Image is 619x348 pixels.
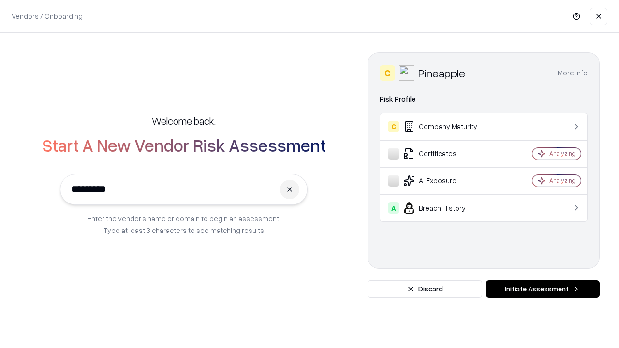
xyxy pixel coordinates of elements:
[388,202,399,214] div: A
[388,202,503,214] div: Breach History
[42,135,326,155] h2: Start A New Vendor Risk Assessment
[549,149,575,158] div: Analyzing
[388,121,399,132] div: C
[12,11,83,21] p: Vendors / Onboarding
[380,65,395,81] div: C
[380,93,588,105] div: Risk Profile
[399,65,414,81] img: Pineapple
[368,280,482,298] button: Discard
[88,213,280,236] p: Enter the vendor’s name or domain to begin an assessment. Type at least 3 characters to see match...
[152,114,216,128] h5: Welcome back,
[558,64,588,82] button: More info
[388,175,503,187] div: AI Exposure
[388,121,503,132] div: Company Maturity
[486,280,600,298] button: Initiate Assessment
[418,65,465,81] div: Pineapple
[388,148,503,159] div: Certificates
[549,176,575,185] div: Analyzing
